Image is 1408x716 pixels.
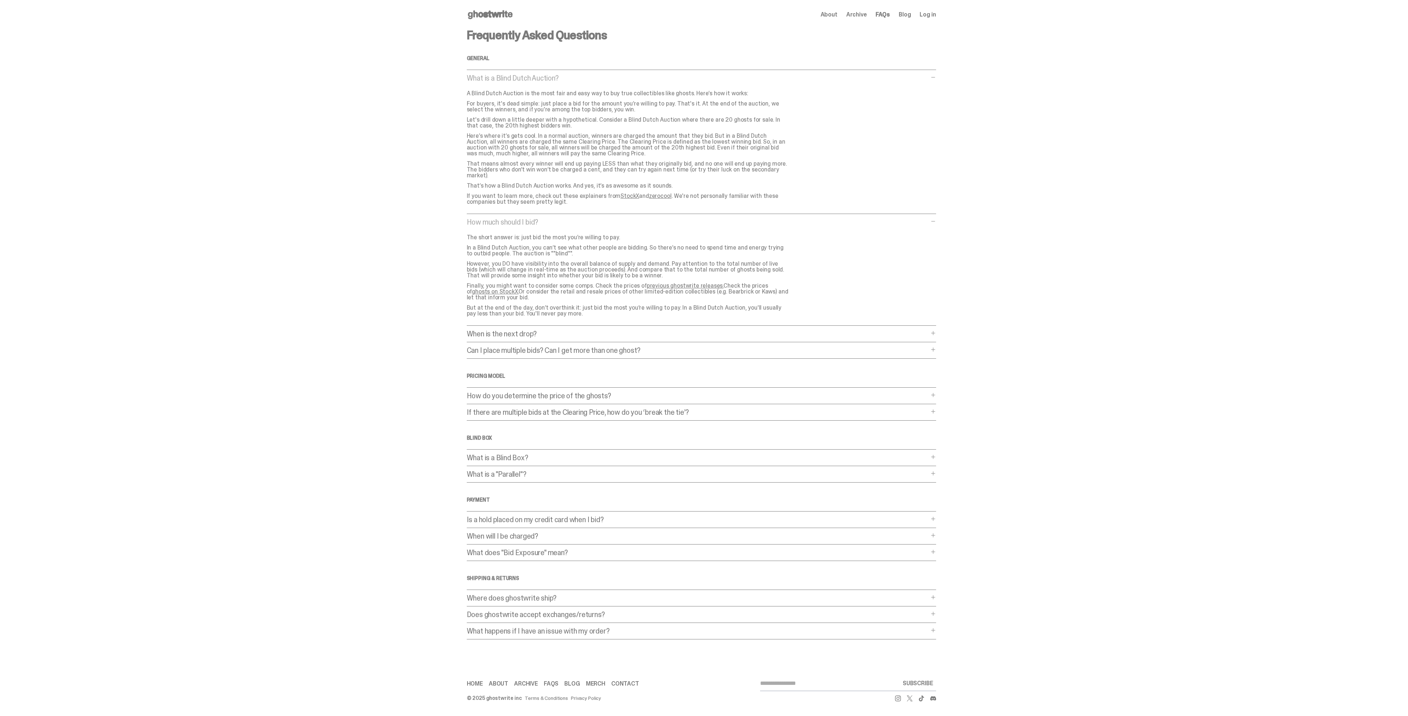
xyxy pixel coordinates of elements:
[586,681,605,687] a: Merch
[620,192,639,200] a: StockX
[467,91,789,96] p: A Blind Dutch Auction is the most fair and easy way to buy true collectibles like ghosts. Here’s ...
[611,681,639,687] a: Contact
[467,435,936,440] h4: Blind Box
[467,470,929,478] p: What is a "Parallel"?
[467,516,929,523] p: Is a hold placed on my credit card when I bid?
[467,611,929,618] p: Does ghostwrite accept exchanges/returns?
[467,261,789,278] p: However, you DO have visibility into the overall balance of supply and demand. Pay attention to t...
[467,29,936,41] h3: Frequently Asked Questions
[467,193,789,205] p: If you want to learn more, check out these explainers from and . We're not personally familiar wi...
[514,681,538,687] a: Archive
[467,74,929,82] p: What is a Blind Dutch Auction?
[467,161,789,178] p: That means almost every winner will end up paying LESS than what they originally bid, and no one ...
[525,695,568,701] a: Terms & Conditions
[467,235,789,240] p: The short answer is: just bid the most you’re willing to pay.
[920,12,936,18] a: Log in
[649,192,672,200] a: zerocool
[489,681,508,687] a: About
[846,12,867,18] a: Archive
[472,288,518,295] a: ghosts on StockX.
[571,695,601,701] a: Privacy Policy
[467,373,936,379] h4: Pricing Model
[467,576,936,581] h4: SHIPPING & RETURNS
[564,681,580,687] a: Blog
[899,12,911,18] a: Blog
[821,12,837,18] a: About
[467,695,522,701] div: © 2025 ghostwrite inc
[900,676,936,691] button: SUBSCRIBE
[467,330,929,337] p: When is the next drop?
[467,218,929,226] p: How much should I bid?
[647,282,723,289] a: previous ghostwrite releases.
[467,454,929,461] p: What is a Blind Box?
[467,549,929,556] p: What does "Bid Exposure" mean?
[467,245,789,256] p: In a Blind Dutch Auction, you can’t see what other people are bidding. So there’s no need to spen...
[876,12,890,18] a: FAQs
[467,305,789,317] p: But at the end of the day, don’t overthink it: just bid the most you’re willing to pay. In a Blin...
[544,681,558,687] a: FAQs
[467,594,929,602] p: Where does ghostwrite ship?
[467,392,929,399] p: How do you determine the price of the ghosts?
[467,347,929,354] p: Can I place multiple bids? Can I get more than one ghost?
[467,409,929,416] p: If there are multiple bids at the Clearing Price, how do you ‘break the tie’?
[467,532,929,540] p: When will I be charged?
[467,627,929,635] p: What happens if I have an issue with my order?
[467,283,789,300] p: Finally, you might want to consider some comps. Check the prices of Check the prices of Or consid...
[467,56,936,61] h4: General
[467,133,789,156] p: Here’s where it’s gets cool. In a normal auction, winners are charged the amount that they bid. B...
[467,117,789,129] p: Let's drill down a little deeper with a hypothetical. Consider a Blind Dutch Auction where there ...
[467,681,483,687] a: Home
[467,183,789,189] p: That’s how a Blind Dutch Auction works. And yes, it’s as awesome as it sounds.
[467,101,789,112] p: For buyers, it's dead simple: just place a bid for the amount you’re willing to pay. That's it. A...
[467,497,936,502] h4: Payment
